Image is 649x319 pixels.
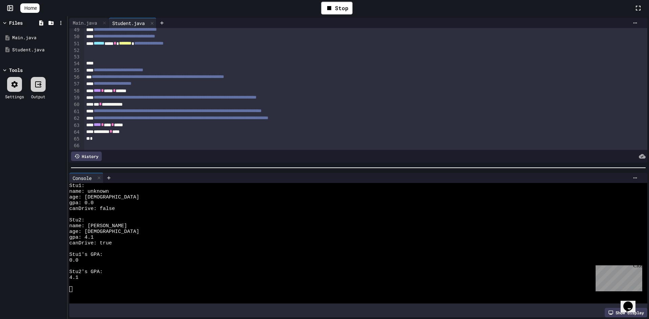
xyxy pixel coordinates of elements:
div: 54 [69,60,80,67]
div: 60 [69,101,80,108]
div: 49 [69,27,80,33]
div: 61 [69,108,80,115]
span: 4.1 [69,275,78,281]
div: 59 [69,95,80,101]
div: Show display [605,308,647,317]
div: 65 [69,136,80,142]
div: History [71,152,102,161]
div: Tools [9,67,23,74]
div: Main.java [69,18,109,28]
div: Main.java [69,19,100,26]
div: Student.java [109,18,157,28]
span: Stu2's GPA: [69,269,103,275]
span: canDrive: false [69,206,115,212]
div: 50 [69,33,80,40]
div: 53 [69,54,80,60]
div: 58 [69,88,80,95]
div: 56 [69,74,80,81]
div: 66 [69,142,80,149]
div: Settings [5,94,24,100]
div: Console [69,173,103,183]
a: Home [20,3,40,13]
span: gpa: 4.1 [69,235,94,240]
div: 51 [69,41,80,47]
div: 57 [69,81,80,87]
div: 67 [69,149,80,156]
span: Stu1: [69,183,85,189]
div: 62 [69,115,80,122]
span: name: unknown [69,189,109,194]
span: Stu2: [69,217,85,223]
span: age: [DEMOGRAPHIC_DATA] [69,194,139,200]
div: 64 [69,129,80,136]
div: 55 [69,67,80,74]
div: Stop [321,2,353,15]
span: Home [24,5,37,11]
div: Chat with us now!Close [3,3,47,43]
span: canDrive: true [69,240,112,246]
div: Student.java [109,20,148,27]
iframe: chat widget [621,292,642,312]
span: gpa: 0.0 [69,200,94,206]
iframe: chat widget [593,263,642,291]
div: Output [31,94,45,100]
div: 52 [69,47,80,54]
div: Student.java [12,47,65,53]
span: 0.0 [69,258,78,263]
span: name: [PERSON_NAME] [69,223,127,229]
div: Console [69,175,95,182]
div: Main.java [12,34,65,41]
span: Stu1's GPA: [69,252,103,258]
div: Files [9,19,23,26]
span: age: [DEMOGRAPHIC_DATA] [69,229,139,235]
div: 63 [69,122,80,129]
